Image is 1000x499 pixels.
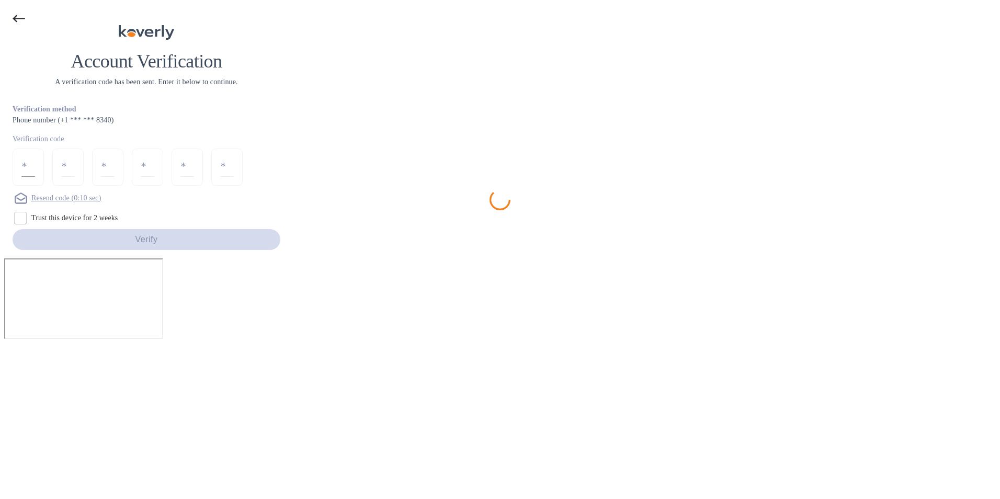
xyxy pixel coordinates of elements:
p: Trust this device for 2 weeks [31,212,118,223]
p: Verification code [13,134,280,144]
iframe: Chat Widget [948,449,1000,499]
b: Verification method [13,105,76,113]
h1: Account Verification [13,50,280,72]
iframe: ZoomInfo Anywhere [4,258,163,339]
p: Phone number (+1 *** *** 8340) [13,115,177,126]
p: A verification code has been sent. Enter it below to continue. [13,76,280,87]
u: Resend code (0:10 sec) [31,194,101,202]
